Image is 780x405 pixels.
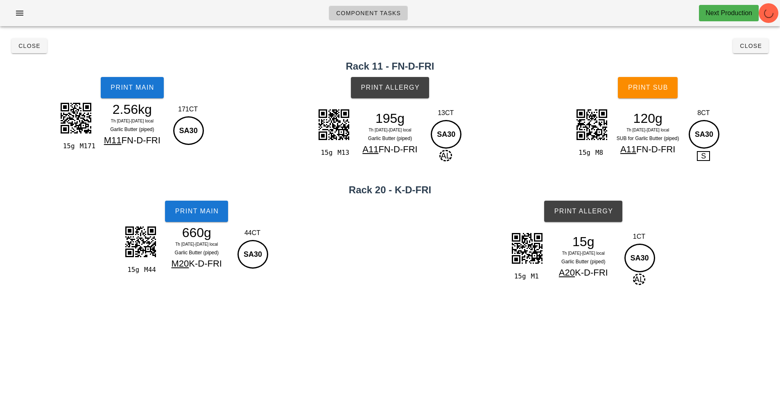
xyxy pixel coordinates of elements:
div: M171 [77,141,93,152]
div: 15g [59,141,76,152]
div: SA30 [173,116,204,145]
button: Close [733,38,769,53]
button: Close [11,38,47,53]
span: Print Main [174,208,219,215]
div: M13 [334,147,351,158]
div: 15g [317,147,334,158]
img: CXD4D7KWpAAAAAElFTkSuQmCC [571,104,612,145]
span: A11 [620,144,636,154]
span: M20 [172,258,189,269]
span: Print Allergy [554,208,613,215]
span: FN-D-FRI [122,135,161,145]
div: M44 [141,265,158,275]
span: Print Main [110,84,154,91]
button: Print Main [165,201,228,222]
div: 195g [355,112,426,124]
span: Th [DATE]-[DATE] local [626,128,669,132]
button: Print Main [101,77,164,98]
div: M8 [592,147,609,158]
span: Close [739,43,762,49]
span: Print Allergy [360,84,420,91]
div: Garlic Butter (piped) [97,125,168,133]
img: NXbpCMtnjZ18jsNTUDWofAiakD9slzyZkCba+h0xIH7ZLnk3IEmx9D5mQPmyXPJuQJdj6HjIhfdgueTYhS7D1PWRC+rBd8mxC... [120,221,161,262]
span: M11 [104,135,122,145]
div: SA30 [237,240,268,269]
span: Th [DATE]-[DATE] local [562,251,605,256]
span: K-D-FRI [189,258,222,269]
div: Garlic Butter (piped) [355,134,426,143]
span: S [697,151,710,161]
div: 15g [575,147,592,158]
div: SA30 [624,244,655,272]
img: 3DOiS6LgE1iTIj4Z1xJdpIbXtKM1b0y5iCy+URR469OyESuKoEAphKi2vm3vToxIUBXav3OXDGYEJEQEI5CVMmTktLRf8g1EC... [55,97,96,138]
span: Th [DATE]-[DATE] local [111,119,154,123]
span: FN-D-FRI [636,144,675,154]
h2: Rack 11 - FN-D-FRI [5,59,775,74]
div: 13CT [429,108,463,118]
span: FN-D-FRI [378,144,417,154]
div: 8CT [687,108,721,118]
button: Print Allergy [544,201,622,222]
span: AL [633,274,645,285]
div: 120g [612,112,683,124]
span: AL [439,150,452,161]
span: Print Sub [628,84,668,91]
div: Garlic Butter (piped) [161,249,232,257]
span: Th [DATE]-[DATE] local [369,128,411,132]
span: K-D-FRI [575,267,608,278]
div: 15g [511,271,527,282]
div: 15g [548,235,619,248]
img: 40ad6IRljSWQTGZKN5NmF2EzuIljZr73kEiJD9hPHaQK8M8I7trWOvQRsIhNCnihtZQgBODJ7CISQPdzGToWQMWj3FIeQPdzG... [506,228,547,269]
div: Garlic Butter (piped) [548,258,619,266]
span: Component Tasks [336,10,401,16]
div: SUB for Garlic Butter (piped) [612,134,683,143]
div: 660g [161,226,232,239]
span: A20 [559,267,575,278]
span: Th [DATE]-[DATE] local [175,242,218,247]
div: 15g [124,265,141,275]
button: Print Sub [618,77,678,98]
div: 171CT [171,104,205,114]
button: Print Allergy [351,77,429,98]
a: Component Tasks [329,6,408,20]
div: 2.56kg [97,103,168,115]
div: 1CT [622,232,656,242]
div: SA30 [689,120,719,149]
h2: Rack 20 - K-D-FRI [5,183,775,197]
div: SA30 [431,120,461,149]
span: A11 [362,144,378,154]
div: Next Production [705,8,752,18]
div: M1 [528,271,545,282]
img: Gkr8+JU8tkwAAAABJRU5ErkJggg== [313,104,354,145]
span: Close [18,43,41,49]
div: 44CT [235,228,269,238]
